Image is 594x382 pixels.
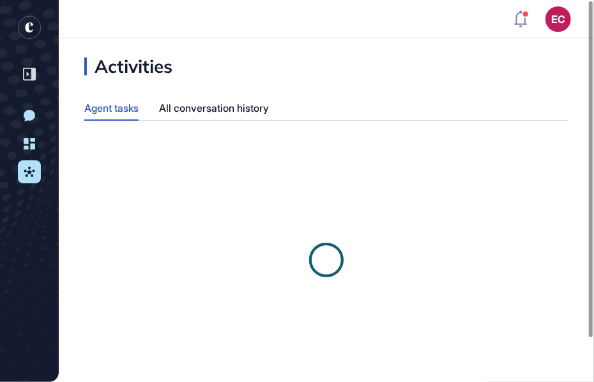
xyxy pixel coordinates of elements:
[84,96,139,119] div: Agent tasks
[545,6,571,32] button: EC
[159,96,269,121] div: All conversation history
[18,16,41,39] div: entrapeer-logo
[84,57,172,75] div: Activities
